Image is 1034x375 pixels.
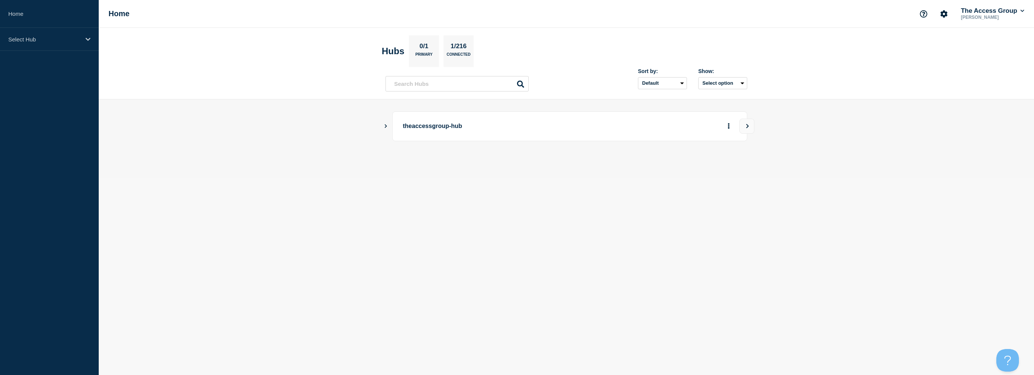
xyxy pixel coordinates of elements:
button: View [739,119,754,134]
p: Select Hub [8,36,81,43]
button: Show Connected Hubs [384,123,388,129]
select: Sort by [638,77,687,89]
h2: Hubs [382,46,404,56]
button: The Access Group [959,7,1026,15]
div: Show: [698,68,747,74]
button: Support [916,6,932,22]
p: 1/216 [448,43,470,52]
button: Account settings [936,6,952,22]
p: [PERSON_NAME] [959,15,1026,20]
p: Primary [415,52,433,60]
p: theaccessgroup-hub [403,119,611,133]
p: 0/1 [417,43,431,52]
div: Sort by: [638,68,687,74]
button: Select option [698,77,747,89]
button: More actions [724,119,734,133]
p: Connected [447,52,470,60]
h1: Home [109,9,130,18]
iframe: Help Scout Beacon - Open [996,349,1019,372]
input: Search Hubs [385,76,529,91]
